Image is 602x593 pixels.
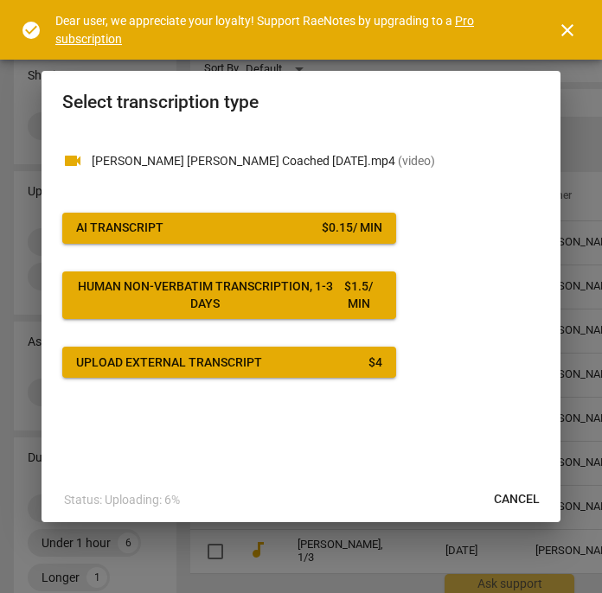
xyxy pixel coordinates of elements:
[55,14,474,46] a: Pro subscription
[322,220,382,237] div: $ 0.15 / min
[92,152,540,170] p: Susan Pam Coached 10.6.25.mp4(video)
[62,150,83,171] span: videocam
[494,491,540,508] span: Cancel
[335,278,383,312] div: $ 1.5 / min
[55,12,526,48] div: Dear user, we appreciate your loyalty! Support RaeNotes by upgrading to a
[557,20,578,41] span: close
[76,354,262,372] div: Upload external transcript
[21,20,42,41] span: check_circle
[368,354,382,372] div: $ 4
[62,92,540,113] h2: Select transcription type
[62,347,396,378] button: Upload external transcript$4
[64,491,180,509] p: Status: Uploading: 6%
[76,220,163,237] div: AI Transcript
[547,10,588,51] button: Close
[62,271,396,319] button: Human non-verbatim transcription, 1-3 days$1.5/ min
[398,154,435,168] span: ( video )
[480,484,554,515] button: Cancel
[62,213,396,244] button: AI Transcript$0.15/ min
[76,278,335,312] div: Human non-verbatim transcription, 1-3 days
